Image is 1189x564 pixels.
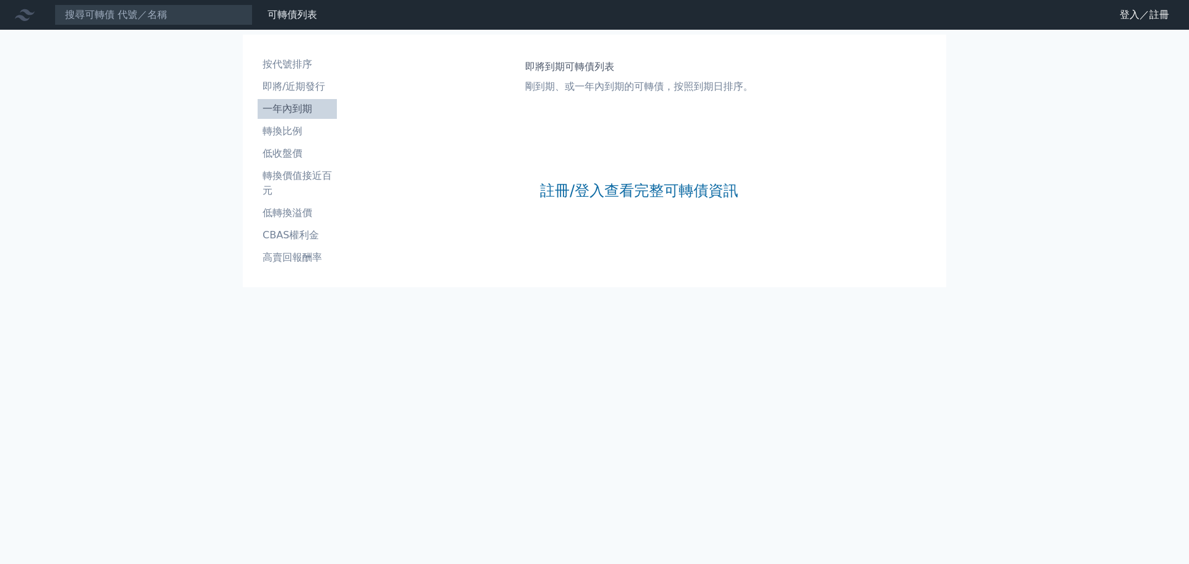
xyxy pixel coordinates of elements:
p: 剛到期、或一年內到期的可轉債，按照到期日排序。 [525,79,753,94]
input: 搜尋可轉債 代號／名稱 [54,4,253,25]
li: 低轉換溢價 [258,206,337,220]
a: CBAS權利金 [258,225,337,245]
a: 低轉換溢價 [258,203,337,223]
li: CBAS權利金 [258,228,337,243]
a: 註冊/登入查看完整可轉債資訊 [540,181,738,201]
a: 可轉債列表 [268,9,317,20]
a: 一年內到期 [258,99,337,119]
a: 即將/近期發行 [258,77,337,97]
li: 按代號排序 [258,57,337,72]
a: 低收盤價 [258,144,337,163]
li: 轉換價值接近百元 [258,168,337,198]
li: 高賣回報酬率 [258,250,337,265]
a: 高賣回報酬率 [258,248,337,267]
li: 即將/近期發行 [258,79,337,94]
li: 一年內到期 [258,102,337,116]
a: 轉換價值接近百元 [258,166,337,201]
a: 轉換比例 [258,121,337,141]
li: 轉換比例 [258,124,337,139]
li: 低收盤價 [258,146,337,161]
a: 按代號排序 [258,54,337,74]
h1: 即將到期可轉債列表 [525,59,753,74]
a: 登入／註冊 [1110,5,1179,25]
